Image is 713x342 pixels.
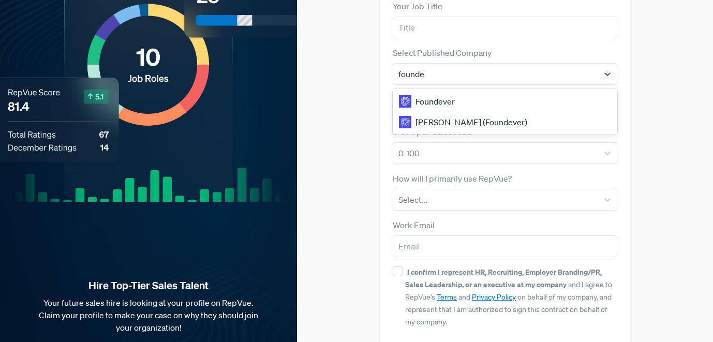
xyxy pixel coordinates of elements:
[393,219,435,231] label: Work Email
[405,267,602,289] strong: I confirm I represent HR, Recruiting, Employer Branding/PR, Sales Leadership, or an executive at ...
[437,292,457,302] a: Terms
[17,279,280,292] strong: Hire Top-Tier Sales Talent
[393,17,617,38] input: Title
[393,112,617,132] div: [PERSON_NAME] (Foundever)
[399,95,411,108] img: Foundever
[393,172,512,185] label: How will I primarily use RepVue?
[472,292,516,302] a: Privacy Policy
[399,116,411,128] img: Sykes (Foundever)
[393,91,617,112] div: Foundever
[405,267,612,326] span: and I agree to RepVue’s and on behalf of my company, and represent that I am authorized to sign t...
[393,235,617,257] input: Email
[393,47,492,59] label: Select Published Company
[17,296,280,334] p: Your future sales hire is looking at your profile on RepVue. Claim your profile to make your case...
